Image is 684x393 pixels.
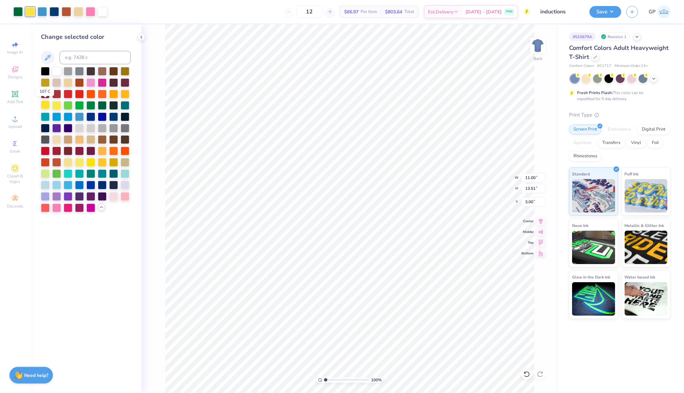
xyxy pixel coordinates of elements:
span: $803.64 [385,8,402,15]
img: Gene Padilla [658,5,671,18]
span: Metallic & Glitter Ink [625,222,664,229]
span: Per Item [361,8,377,15]
input: Untitled Design [535,5,584,18]
span: Center [521,219,534,224]
span: Total [404,8,414,15]
div: Applique [569,138,596,148]
div: Change selected color [41,32,131,42]
div: Rhinestones [569,151,602,161]
img: Water based Ink [625,282,668,316]
img: Glow in the Dark Ink [572,282,615,316]
span: Neon Ink [572,222,588,229]
span: Middle [521,230,534,234]
span: Standard [572,170,590,177]
img: Standard [572,179,615,213]
div: Revision 1 [599,32,630,41]
span: 100 % [371,377,382,383]
div: Vinyl [627,138,645,148]
div: Back [534,56,542,62]
span: FREE [506,9,513,14]
span: $66.97 [344,8,359,15]
span: Bottom [521,251,534,256]
div: 107 C [36,87,54,96]
span: Image AI [7,50,23,55]
img: Neon Ink [572,231,615,264]
div: Screen Print [569,125,602,135]
span: Greek [10,149,20,154]
input: – – [296,6,322,18]
span: Glow in the Dark Ink [572,273,610,281]
div: This color can be expedited for 5 day delivery. [577,90,660,102]
img: Puff Ink [625,179,668,213]
span: Comfort Colors [569,63,594,69]
a: GP [649,5,671,18]
span: Water based Ink [625,273,656,281]
div: Digital Print [637,125,670,135]
span: Est. Delivery [428,8,453,15]
img: Metallic & Glitter Ink [625,231,668,264]
div: Print Type [569,111,671,119]
span: Add Text [7,99,23,104]
span: [DATE] - [DATE] [465,8,502,15]
span: Clipart & logos [3,173,27,184]
span: Minimum Order: 24 + [615,63,648,69]
div: Foil [647,138,663,148]
span: GP [649,8,656,16]
span: Decorate [7,204,23,209]
div: Transfers [598,138,625,148]
img: Back [531,39,545,52]
span: Comfort Colors Adult Heavyweight T-Shirt [569,44,669,61]
strong: Fresh Prints Flash: [577,90,613,95]
input: e.g. 7428 c [60,51,131,64]
span: Designs [8,74,22,80]
strong: Need help? [24,372,49,379]
span: Puff Ink [625,170,639,177]
span: Top [521,240,534,245]
span: Upload [8,124,22,129]
div: Embroidery [604,125,635,135]
span: # C1717 [597,63,611,69]
div: # 510679A [569,32,596,41]
button: Save [589,6,621,18]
